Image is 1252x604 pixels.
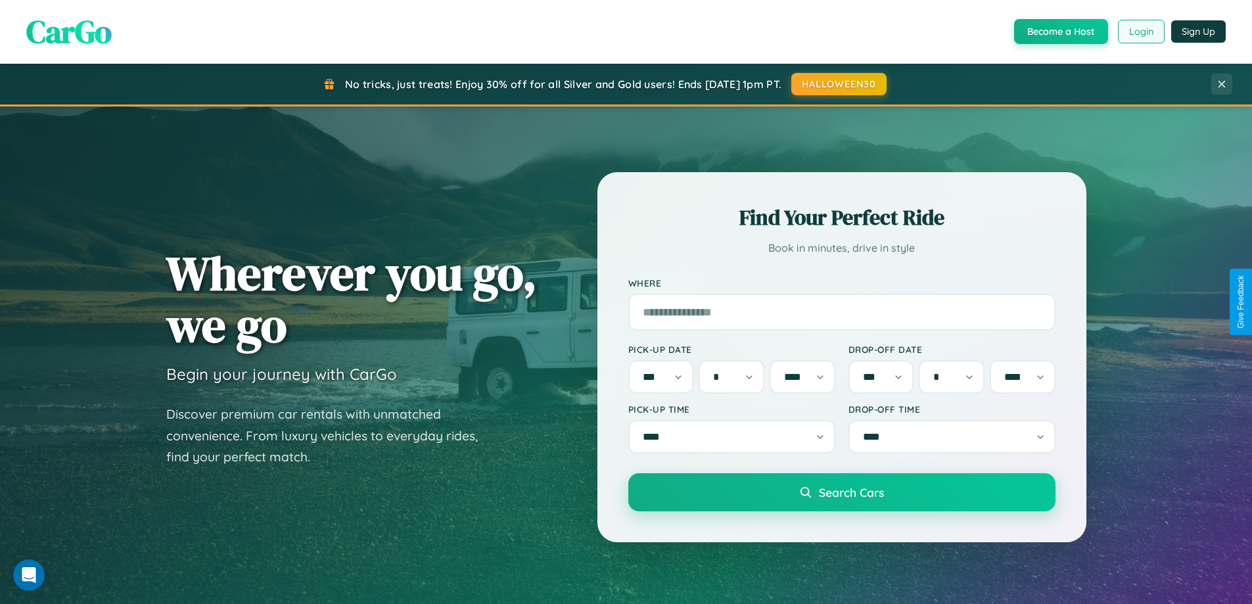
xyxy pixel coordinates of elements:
[1118,20,1165,43] button: Login
[791,73,887,95] button: HALLOWEEN30
[848,344,1055,355] label: Drop-off Date
[848,404,1055,415] label: Drop-off Time
[26,10,112,53] span: CarGo
[628,344,835,355] label: Pick-up Date
[1014,19,1108,44] button: Become a Host
[628,473,1055,511] button: Search Cars
[628,277,1055,289] label: Where
[628,203,1055,232] h2: Find Your Perfect Ride
[1236,275,1245,329] div: Give Feedback
[13,559,45,591] iframe: Intercom live chat
[1171,20,1226,43] button: Sign Up
[628,404,835,415] label: Pick-up Time
[628,239,1055,258] p: Book in minutes, drive in style
[819,485,884,499] span: Search Cars
[166,247,537,351] h1: Wherever you go, we go
[345,78,781,91] span: No tricks, just treats! Enjoy 30% off for all Silver and Gold users! Ends [DATE] 1pm PT.
[166,404,495,468] p: Discover premium car rentals with unmatched convenience. From luxury vehicles to everyday rides, ...
[166,364,397,384] h3: Begin your journey with CarGo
